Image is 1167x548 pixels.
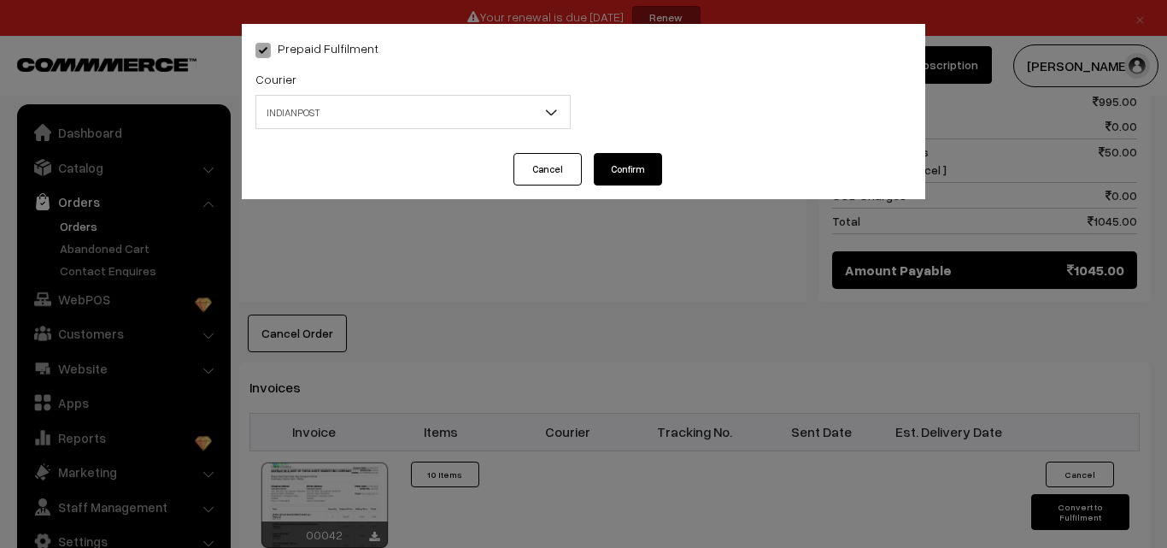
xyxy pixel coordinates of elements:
span: INDIANPOST [256,97,570,127]
button: Cancel [513,153,582,186]
label: Courier [255,70,296,88]
label: Prepaid Fulfilment [255,39,378,57]
button: Confirm [594,153,662,186]
span: INDIANPOST [255,95,571,129]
